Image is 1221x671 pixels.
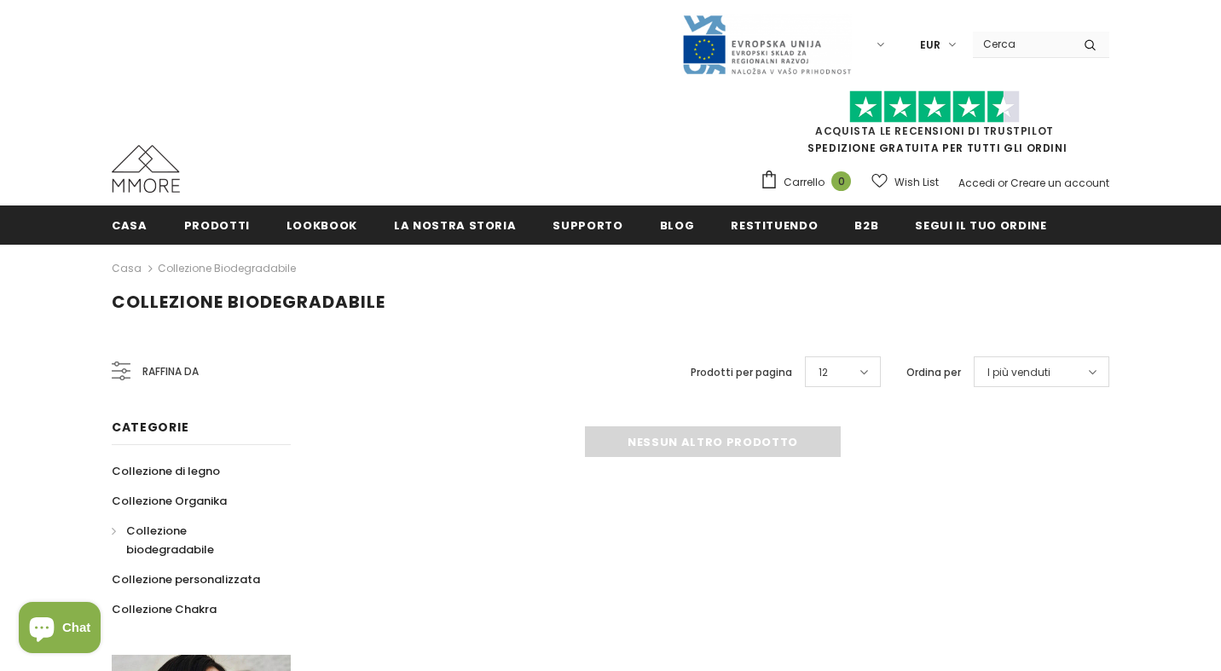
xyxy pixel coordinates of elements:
span: Collezione biodegradabile [112,290,385,314]
a: Restituendo [731,205,818,244]
a: Collezione Chakra [112,594,217,624]
span: or [998,176,1008,190]
a: Collezione personalizzata [112,564,260,594]
a: Casa [112,258,142,279]
a: Collezione biodegradabile [158,261,296,275]
span: Categorie [112,419,188,436]
a: Casa [112,205,148,244]
span: Collezione Organika [112,493,227,509]
span: I più venduti [987,364,1050,381]
span: Collezione di legno [112,463,220,479]
span: B2B [854,217,878,234]
a: Blog [660,205,695,244]
inbox-online-store-chat: Shopify online store chat [14,602,106,657]
label: Ordina per [906,364,961,381]
span: supporto [553,217,622,234]
span: 0 [831,171,851,191]
span: Blog [660,217,695,234]
a: Lookbook [286,205,357,244]
span: EUR [920,37,940,54]
img: Casi MMORE [112,145,180,193]
span: SPEDIZIONE GRATUITA PER TUTTI GLI ORDINI [760,98,1109,155]
span: Collezione biodegradabile [126,523,214,558]
span: Collezione personalizzata [112,571,260,587]
img: Javni Razpis [681,14,852,76]
img: Fidati di Pilot Stars [849,90,1020,124]
span: Raffina da [142,362,199,381]
a: Prodotti [184,205,250,244]
span: Carrello [784,174,825,191]
span: Segui il tuo ordine [915,217,1046,234]
a: Collezione Organika [112,486,227,516]
a: Accedi [958,176,995,190]
span: Lookbook [286,217,357,234]
a: Javni Razpis [681,37,852,51]
a: Creare un account [1010,176,1109,190]
a: Wish List [871,167,939,197]
span: Wish List [894,174,939,191]
span: Casa [112,217,148,234]
a: supporto [553,205,622,244]
a: Collezione di legno [112,456,220,486]
span: La nostra storia [394,217,516,234]
a: Acquista le recensioni di TrustPilot [815,124,1054,138]
span: Restituendo [731,217,818,234]
span: 12 [819,364,828,381]
span: Collezione Chakra [112,601,217,617]
a: Collezione biodegradabile [112,516,272,564]
span: Prodotti [184,217,250,234]
a: Segui il tuo ordine [915,205,1046,244]
a: Carrello 0 [760,170,859,195]
a: La nostra storia [394,205,516,244]
input: Search Site [973,32,1071,56]
label: Prodotti per pagina [691,364,792,381]
a: B2B [854,205,878,244]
